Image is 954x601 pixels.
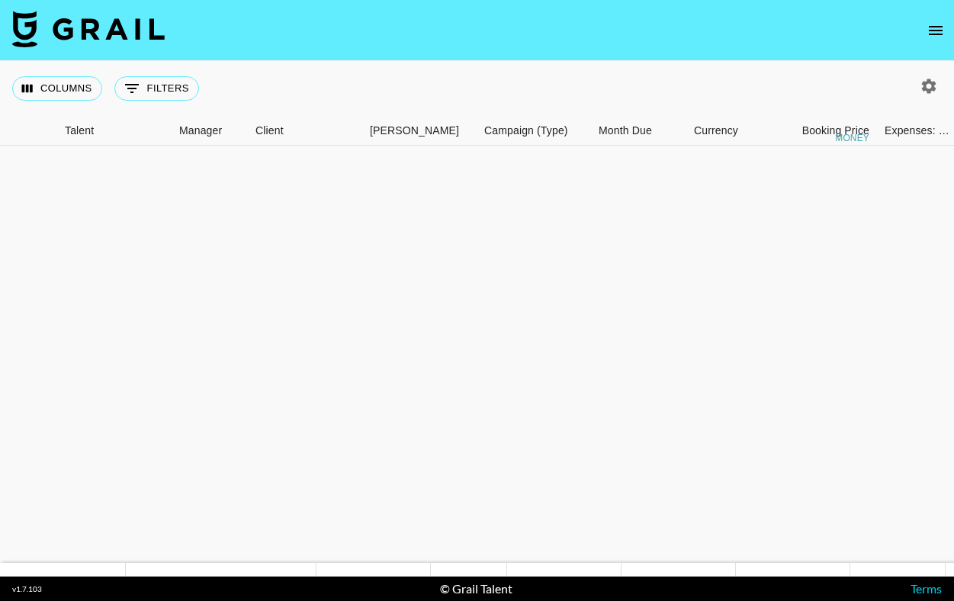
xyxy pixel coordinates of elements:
[911,581,942,596] a: Terms
[885,116,950,146] div: Expenses: Remove Commission?
[599,116,652,146] div: Month Due
[248,116,362,146] div: Client
[477,116,591,146] div: Campaign (Type)
[179,116,222,146] div: Manager
[65,116,94,146] div: Talent
[484,116,568,146] div: Campaign (Type)
[440,581,512,596] div: © Grail Talent
[12,76,102,101] button: Select columns
[686,116,763,146] div: Currency
[591,116,686,146] div: Month Due
[57,116,172,146] div: Talent
[12,11,165,47] img: Grail Talent
[802,116,869,146] div: Booking Price
[12,584,42,594] div: v 1.7.103
[877,116,953,146] div: Expenses: Remove Commission?
[172,116,248,146] div: Manager
[362,116,477,146] div: Booker
[370,116,459,146] div: [PERSON_NAME]
[114,76,199,101] button: Show filters
[694,116,738,146] div: Currency
[255,116,284,146] div: Client
[835,133,869,143] div: money
[920,15,951,46] button: open drawer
